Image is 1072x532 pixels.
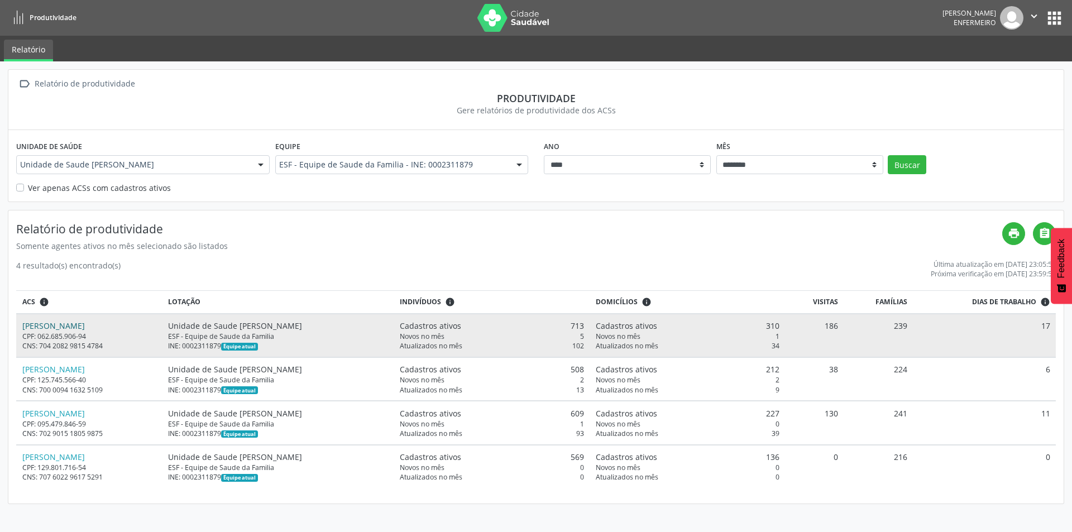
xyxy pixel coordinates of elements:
[400,375,584,385] div: 2
[400,429,462,438] span: Atualizados no mês
[168,363,387,375] div: Unidade de Saude [PERSON_NAME]
[786,401,844,444] td: 130
[596,332,640,341] span: Novos no mês
[400,320,461,332] span: Cadastros ativos
[786,445,844,488] td: 0
[596,419,640,429] span: Novos no mês
[596,429,780,438] div: 39
[1040,297,1050,307] i: Dias em que o(a) ACS fez pelo menos uma visita, ou ficha de cadastro individual ou cadastro domic...
[275,138,300,155] label: Equipe
[400,341,584,351] div: 102
[16,76,137,92] a:  Relatório de produtividade
[221,343,257,351] span: Esta é a equipe atual deste Agente
[168,375,387,385] div: ESF - Equipe de Saude da Familia
[596,463,640,472] span: Novos no mês
[168,419,387,429] div: ESF - Equipe de Saude da Familia
[400,332,444,341] span: Novos no mês
[1056,239,1066,278] span: Feedback
[168,320,387,332] div: Unidade de Saude [PERSON_NAME]
[596,451,780,463] div: 136
[596,320,657,332] span: Cadastros ativos
[596,472,658,482] span: Atualizados no mês
[22,452,85,462] a: [PERSON_NAME]
[596,451,657,463] span: Cadastros ativos
[400,385,584,395] div: 13
[913,314,1056,357] td: 17
[22,375,157,385] div: CPF: 125.745.566-40
[786,357,844,401] td: 38
[400,408,584,419] div: 609
[596,472,780,482] div: 0
[1038,227,1051,239] i: 
[544,138,559,155] label: Ano
[786,314,844,357] td: 186
[168,463,387,472] div: ESF - Equipe de Saude da Familia
[22,341,157,351] div: CNS: 704 2082 9815 4784
[20,159,247,170] span: Unidade de Saude [PERSON_NAME]
[22,320,85,331] a: [PERSON_NAME]
[4,40,53,61] a: Relatório
[954,18,996,27] span: Enfermeiro
[400,472,584,482] div: 0
[931,260,1056,269] div: Última atualização em [DATE] 23:05:52
[596,320,780,332] div: 310
[596,341,658,351] span: Atualizados no mês
[844,314,913,357] td: 239
[22,332,157,341] div: CPF: 062.685.906-94
[400,419,584,429] div: 1
[596,297,638,307] span: Domicílios
[1028,10,1040,22] i: 
[844,291,913,314] th: Famílias
[913,401,1056,444] td: 11
[16,138,82,155] label: Unidade de saúde
[22,297,35,307] span: ACS
[400,429,584,438] div: 93
[786,291,844,314] th: Visitas
[22,385,157,395] div: CNS: 700 0094 1632 5109
[596,408,657,419] span: Cadastros ativos
[32,76,137,92] div: Relatório de produtividade
[400,463,444,472] span: Novos no mês
[913,445,1056,488] td: 0
[913,357,1056,401] td: 6
[22,472,157,482] div: CNS: 707 6022 9617 5291
[1023,6,1045,30] button: 
[1002,222,1025,245] a: print
[445,297,455,307] i: <div class="text-left"> <div> <strong>Cadastros ativos:</strong> Cadastros que estão vinculados a...
[596,363,780,375] div: 212
[400,419,444,429] span: Novos no mês
[16,104,1056,116] div: Gere relatórios de produtividade dos ACSs
[168,341,387,351] div: INE: 0002311879
[1045,8,1064,28] button: apps
[400,472,462,482] span: Atualizados no mês
[400,297,441,307] span: Indivíduos
[596,429,658,438] span: Atualizados no mês
[22,463,157,472] div: CPF: 129.801.716-54
[22,419,157,429] div: CPF: 095.479.846-59
[844,445,913,488] td: 216
[596,332,780,341] div: 1
[221,474,257,482] span: Esta é a equipe atual deste Agente
[596,419,780,429] div: 0
[596,375,780,385] div: 2
[400,363,461,375] span: Cadastros ativos
[279,159,506,170] span: ESF - Equipe de Saude da Familia - INE: 0002311879
[400,451,461,463] span: Cadastros ativos
[931,269,1056,279] div: Próxima verificação em [DATE] 23:59:59
[168,332,387,341] div: ESF - Equipe de Saude da Familia
[1033,222,1056,245] a: 
[8,8,76,27] a: Produtividade
[1008,227,1020,239] i: print
[168,472,387,482] div: INE: 0002311879
[168,408,387,419] div: Unidade de Saude [PERSON_NAME]
[162,291,394,314] th: Lotação
[400,408,461,419] span: Cadastros ativos
[22,408,85,419] a: [PERSON_NAME]
[22,429,157,438] div: CNS: 702 9015 1805 9875
[1000,6,1023,30] img: img
[400,463,584,472] div: 0
[168,451,387,463] div: Unidade de Saude [PERSON_NAME]
[16,76,32,92] i: 
[400,385,462,395] span: Atualizados no mês
[596,385,658,395] span: Atualizados no mês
